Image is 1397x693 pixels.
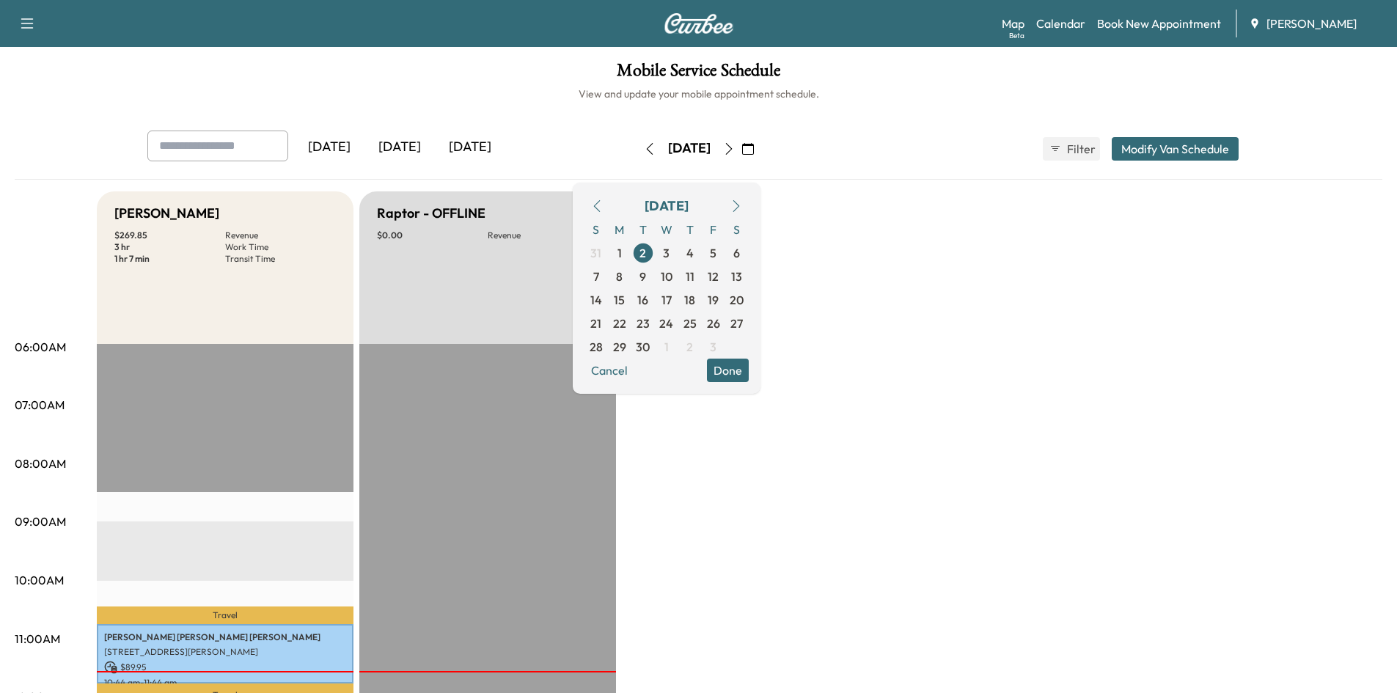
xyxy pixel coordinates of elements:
[377,230,488,241] p: $ 0.00
[377,203,485,224] h5: Raptor - OFFLINE
[686,338,693,356] span: 2
[707,359,749,382] button: Done
[97,606,353,624] p: Travel
[364,131,435,164] div: [DATE]
[663,244,670,262] span: 3
[645,196,689,216] div: [DATE]
[294,131,364,164] div: [DATE]
[710,244,716,262] span: 5
[104,646,346,658] p: [STREET_ADDRESS][PERSON_NAME]
[707,315,720,332] span: 26
[1112,137,1239,161] button: Modify Van Schedule
[661,291,672,309] span: 17
[104,631,346,643] p: [PERSON_NAME] [PERSON_NAME] [PERSON_NAME]
[584,218,608,241] span: S
[608,218,631,241] span: M
[1067,140,1093,158] span: Filter
[15,455,66,472] p: 08:00AM
[114,253,225,265] p: 1 hr 7 min
[435,131,505,164] div: [DATE]
[1009,30,1024,41] div: Beta
[590,244,601,262] span: 31
[613,338,626,356] span: 29
[684,291,695,309] span: 18
[590,315,601,332] span: 21
[659,315,673,332] span: 24
[225,230,336,241] p: Revenue
[590,338,603,356] span: 28
[655,218,678,241] span: W
[593,268,599,285] span: 7
[686,268,694,285] span: 11
[668,139,711,158] div: [DATE]
[225,253,336,265] p: Transit Time
[104,677,346,689] p: 10:44 am - 11:44 am
[15,338,66,356] p: 06:00AM
[15,396,65,414] p: 07:00AM
[15,571,64,589] p: 10:00AM
[730,315,743,332] span: 27
[104,661,346,674] p: $ 89.95
[710,338,716,356] span: 3
[114,241,225,253] p: 3 hr
[1002,15,1024,32] a: MapBeta
[631,218,655,241] span: T
[590,291,602,309] span: 14
[686,244,694,262] span: 4
[678,218,702,241] span: T
[114,230,225,241] p: $ 269.85
[613,315,626,332] span: 22
[15,62,1382,87] h1: Mobile Service Schedule
[15,630,60,648] p: 11:00AM
[114,203,219,224] h5: [PERSON_NAME]
[15,87,1382,101] h6: View and update your mobile appointment schedule.
[617,244,622,262] span: 1
[616,268,623,285] span: 8
[637,315,650,332] span: 23
[225,241,336,253] p: Work Time
[614,291,625,309] span: 15
[488,230,598,241] p: Revenue
[639,268,646,285] span: 9
[708,291,719,309] span: 19
[1043,137,1100,161] button: Filter
[1036,15,1085,32] a: Calendar
[725,218,749,241] span: S
[731,268,742,285] span: 13
[639,244,646,262] span: 2
[733,244,740,262] span: 6
[1266,15,1357,32] span: [PERSON_NAME]
[664,13,734,34] img: Curbee Logo
[15,513,66,530] p: 09:00AM
[730,291,744,309] span: 20
[661,268,672,285] span: 10
[1097,15,1221,32] a: Book New Appointment
[708,268,719,285] span: 12
[637,291,648,309] span: 16
[702,218,725,241] span: F
[636,338,650,356] span: 30
[664,338,669,356] span: 1
[584,359,634,382] button: Cancel
[683,315,697,332] span: 25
